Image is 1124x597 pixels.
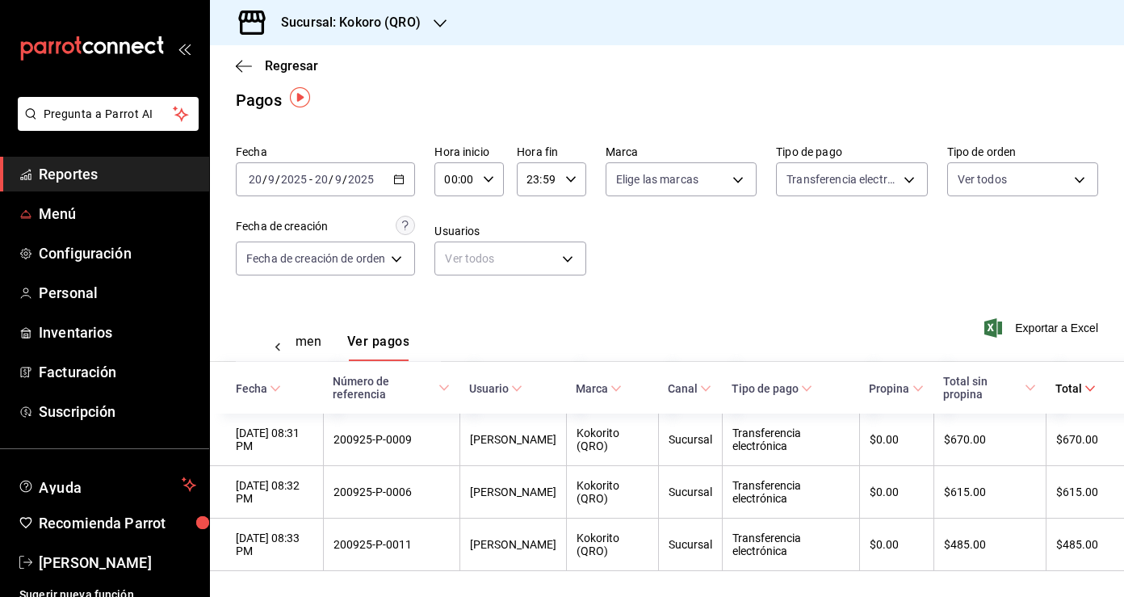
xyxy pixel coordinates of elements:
[18,97,199,131] button: Pregunta a Parrot AI
[470,433,556,446] div: [PERSON_NAME]
[669,538,712,551] div: Sucursal
[39,163,196,185] span: Reportes
[616,171,698,187] span: Elige las marcas
[870,486,923,498] div: $0.00
[732,427,849,452] div: Transferencia electrónica
[44,106,174,123] span: Pregunta a Parrot AI
[39,552,196,574] span: [PERSON_NAME]
[267,173,275,186] input: --
[870,433,923,446] div: $0.00
[470,486,556,498] div: [PERSON_NAME]
[333,538,450,551] div: 200925-P-0011
[786,171,897,187] span: Transferencia electrónica
[732,382,812,395] span: Tipo de pago
[669,486,712,498] div: Sucursal
[1056,538,1098,551] div: $485.00
[958,171,1007,187] span: Ver todos
[39,282,196,304] span: Personal
[434,242,585,275] div: Ver todos
[944,538,1036,551] div: $485.00
[246,250,385,267] span: Fecha de creación de orden
[248,173,262,186] input: --
[577,532,648,557] div: Kokorito (QRO)
[11,117,199,134] a: Pregunta a Parrot AI
[347,334,409,361] button: Ver pagos
[268,13,421,32] h3: Sucursal: Kokoro (QRO)
[334,173,342,186] input: --
[577,479,648,505] div: Kokorito (QRO)
[236,532,313,557] div: [DATE] 08:33 PM
[606,146,757,158] label: Marca
[262,173,267,186] span: /
[275,173,280,186] span: /
[944,486,1036,498] div: $615.00
[669,433,712,446] div: Sucursal
[265,58,318,74] span: Regresar
[290,87,310,107] img: Tooltip marker
[333,375,450,401] span: Número de referencia
[39,322,196,343] span: Inventarios
[947,146,1098,158] label: Tipo de orden
[236,218,328,235] div: Fecha de creación
[39,242,196,264] span: Configuración
[869,382,923,395] span: Propina
[577,427,648,452] div: Kokorito (QRO)
[39,512,196,534] span: Recomienda Parrot
[870,538,923,551] div: $0.00
[280,173,308,186] input: ----
[178,42,191,55] button: open_drawer_menu
[944,433,1036,446] div: $670.00
[732,532,849,557] div: Transferencia electrónica
[434,146,504,158] label: Hora inicio
[246,334,361,361] div: navigation tabs
[39,475,175,494] span: Ayuda
[329,173,333,186] span: /
[236,88,282,112] div: Pagos
[236,479,313,505] div: [DATE] 08:32 PM
[236,427,313,452] div: [DATE] 08:31 PM
[342,173,347,186] span: /
[39,203,196,225] span: Menú
[39,401,196,423] span: Suscripción
[732,479,849,505] div: Transferencia electrónica
[1056,486,1098,498] div: $615.00
[1056,433,1098,446] div: $670.00
[776,146,927,158] label: Tipo de pago
[1055,382,1096,395] span: Total
[236,382,281,395] span: Fecha
[39,361,196,383] span: Facturación
[309,173,312,186] span: -
[988,318,1098,338] button: Exportar a Excel
[236,58,318,74] button: Regresar
[236,146,415,158] label: Fecha
[668,382,711,395] span: Canal
[517,146,586,158] label: Hora fin
[347,173,375,186] input: ----
[434,225,585,237] label: Usuarios
[333,486,450,498] div: 200925-P-0006
[943,375,1036,401] span: Total sin propina
[576,382,622,395] span: Marca
[470,538,556,551] div: [PERSON_NAME]
[314,173,329,186] input: --
[333,433,450,446] div: 200925-P-0009
[469,382,522,395] span: Usuario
